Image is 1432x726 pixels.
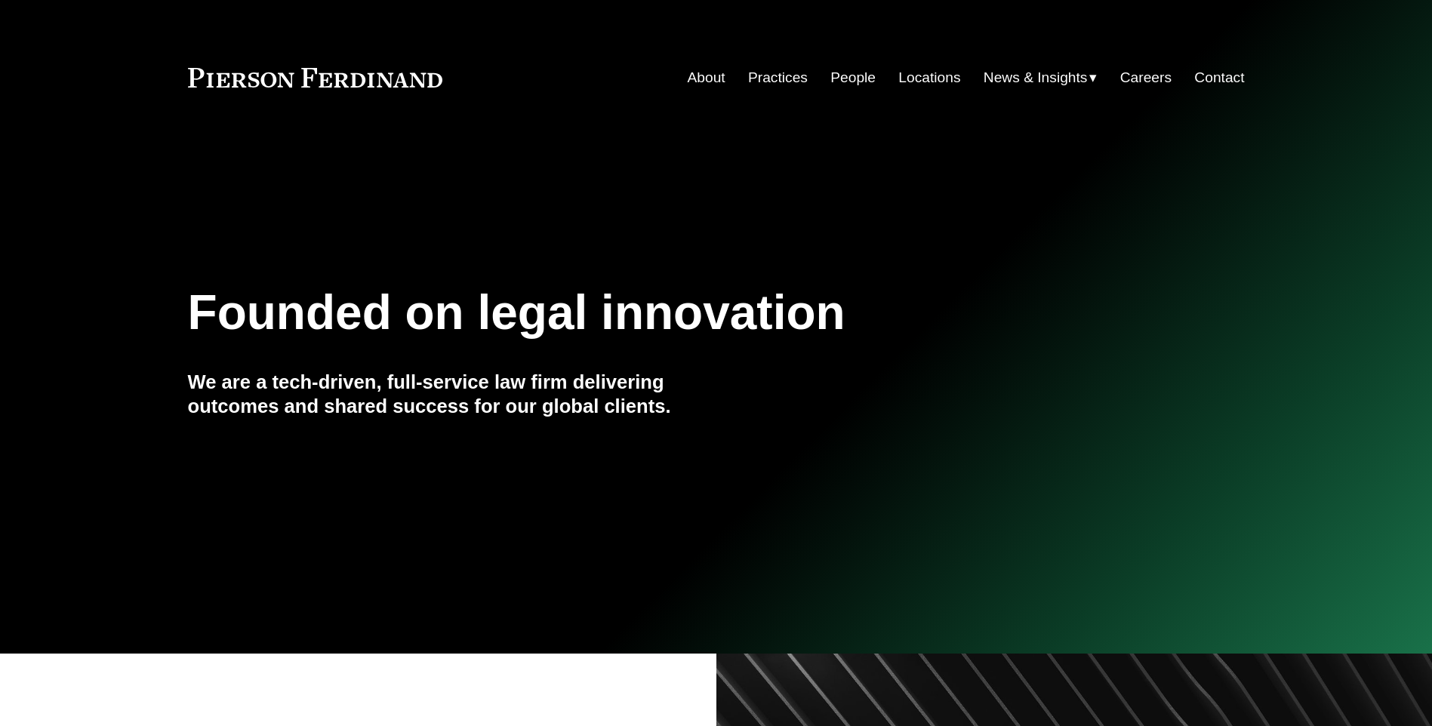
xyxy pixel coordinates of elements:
a: Practices [748,63,808,92]
a: Contact [1194,63,1244,92]
a: About [688,63,725,92]
a: People [830,63,876,92]
h1: Founded on legal innovation [188,285,1069,340]
a: Locations [898,63,960,92]
h4: We are a tech-driven, full-service law firm delivering outcomes and shared success for our global... [188,370,716,419]
a: folder dropdown [984,63,1098,92]
a: Careers [1120,63,1172,92]
span: News & Insights [984,65,1088,91]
